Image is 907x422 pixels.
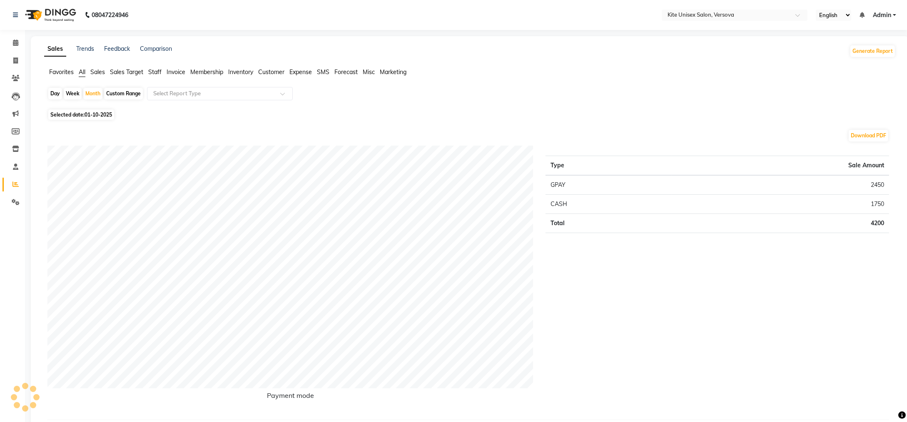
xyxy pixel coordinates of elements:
[83,88,102,99] div: Month
[47,392,533,403] h6: Payment mode
[49,68,74,76] span: Favorites
[672,156,889,176] th: Sale Amount
[850,45,895,57] button: Generate Report
[64,88,82,99] div: Week
[44,42,66,57] a: Sales
[380,68,406,76] span: Marketing
[167,68,185,76] span: Invoice
[546,195,672,214] td: CASH
[849,130,888,141] button: Download PDF
[104,88,143,99] div: Custom Range
[76,45,94,52] a: Trends
[317,68,329,76] span: SMS
[85,112,112,118] span: 01-10-2025
[546,214,672,233] td: Total
[546,175,672,195] td: GPAY
[672,214,889,233] td: 4200
[873,11,891,20] span: Admin
[140,45,172,52] a: Comparison
[334,68,358,76] span: Forecast
[672,195,889,214] td: 1750
[672,175,889,195] td: 2450
[48,88,62,99] div: Day
[21,3,78,27] img: logo
[79,68,85,76] span: All
[228,68,253,76] span: Inventory
[110,68,143,76] span: Sales Target
[363,68,375,76] span: Misc
[289,68,312,76] span: Expense
[48,109,114,120] span: Selected date:
[148,68,162,76] span: Staff
[90,68,105,76] span: Sales
[190,68,223,76] span: Membership
[546,156,672,176] th: Type
[92,3,128,27] b: 08047224946
[104,45,130,52] a: Feedback
[258,68,284,76] span: Customer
